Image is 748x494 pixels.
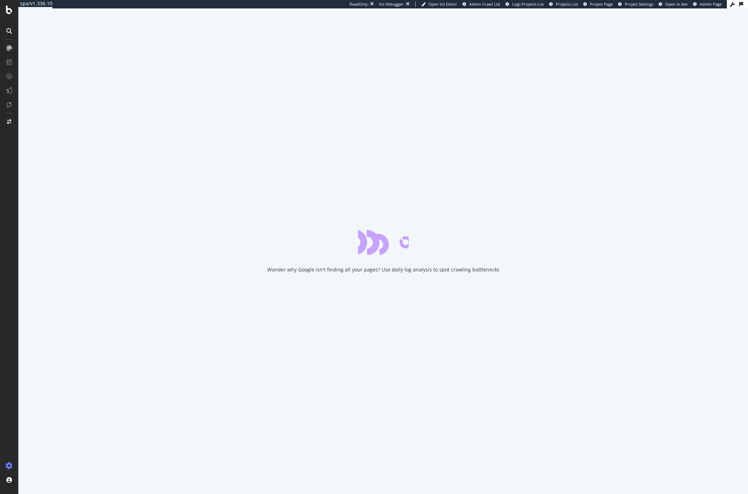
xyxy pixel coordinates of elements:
[625,1,653,7] span: Project Settings
[583,1,613,7] a: Project Page
[350,1,369,7] div: ReadOnly:
[267,266,499,273] div: Wonder why Google isn't finding all your pages? Use daily log analysis to spot crawling bottlenecks
[693,1,722,7] a: Admin Page
[512,1,544,7] span: Logs Projects List
[428,1,457,7] span: Open Viz Editor
[549,1,578,7] a: Projects List
[665,1,688,7] span: Open in dev
[590,1,613,7] span: Project Page
[379,1,404,7] div: Viz Debugger:
[358,230,409,255] div: animation
[505,1,544,7] a: Logs Projects List
[700,1,722,7] span: Admin Page
[618,1,653,7] a: Project Settings
[469,1,500,7] span: Admin Crawl List
[463,1,500,7] a: Admin Crawl List
[659,1,688,7] a: Open in dev
[556,1,578,7] span: Projects List
[421,1,457,7] a: Open Viz Editor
